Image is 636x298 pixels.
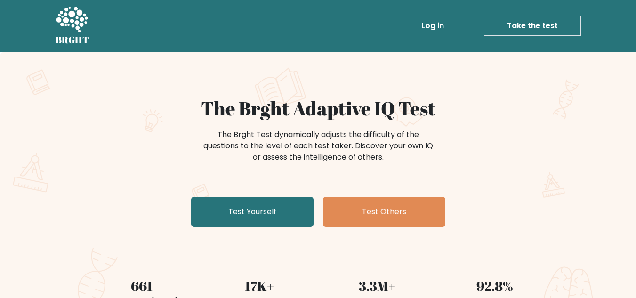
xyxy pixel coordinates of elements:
h1: The Brght Adaptive IQ Test [89,97,548,120]
div: 17K+ [206,276,313,296]
div: 92.8% [442,276,548,296]
a: Test Others [323,197,445,227]
div: The Brght Test dynamically adjusts the difficulty of the questions to the level of each test take... [201,129,436,163]
div: 661 [89,276,195,296]
div: 3.3M+ [324,276,430,296]
a: BRGHT [56,4,89,48]
a: Log in [418,16,448,35]
a: Take the test [484,16,581,36]
h5: BRGHT [56,34,89,46]
a: Test Yourself [191,197,314,227]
